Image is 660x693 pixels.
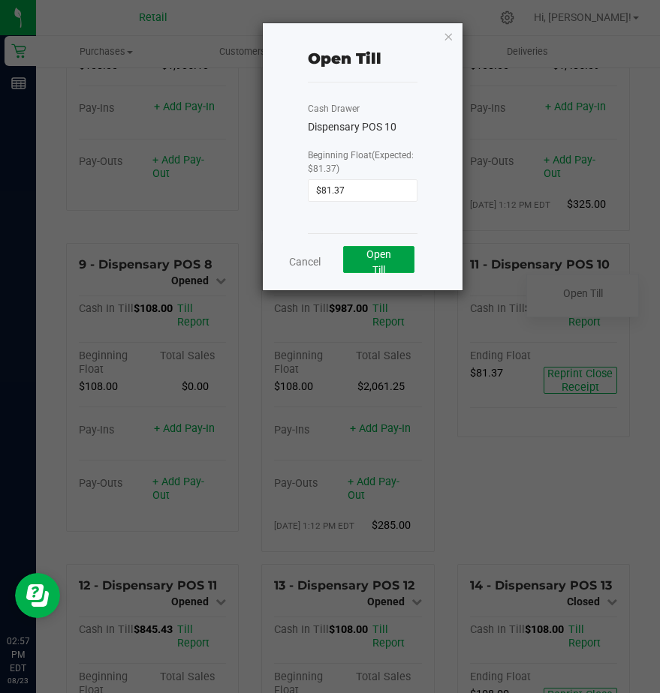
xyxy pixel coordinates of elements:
[308,102,360,115] label: Cash Drawer
[308,119,417,135] div: Dispensary POS 10
[308,150,414,174] span: Beginning Float
[289,254,321,270] a: Cancel
[366,248,391,276] span: Open Till
[308,47,381,70] div: Open Till
[15,573,60,618] iframe: Resource center
[343,246,414,273] button: Open Till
